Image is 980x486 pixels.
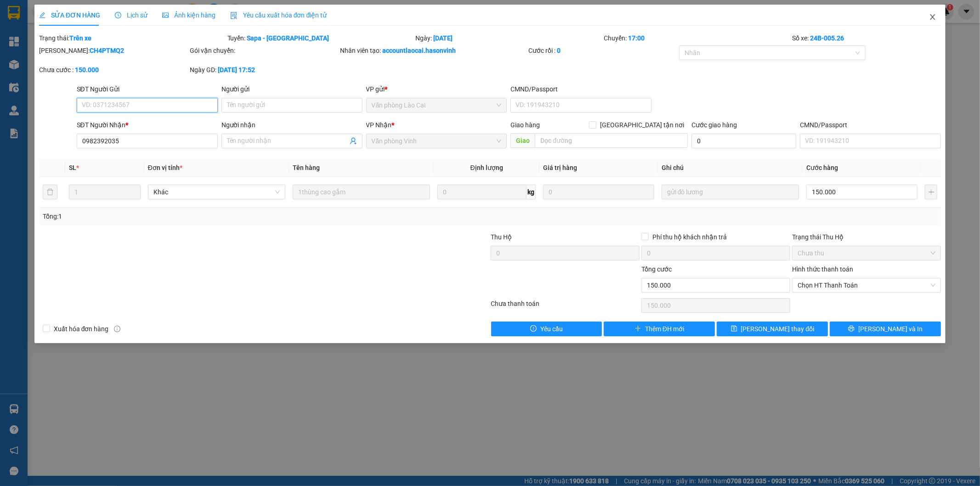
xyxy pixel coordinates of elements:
[350,137,357,145] span: user-add
[190,65,339,75] div: Ngày GD:
[491,233,512,241] span: Thu Hộ
[218,66,255,73] b: [DATE] 17:52
[641,266,672,273] span: Tổng cước
[604,322,715,336] button: plusThêm ĐH mới
[731,325,737,333] span: save
[115,11,147,19] span: Lịch sử
[798,246,935,260] span: Chưa thu
[90,47,124,54] b: CH4PTMQ2
[221,120,363,130] div: Người nhận
[691,121,737,129] label: Cước giao hàng
[77,120,218,130] div: SĐT Người Nhận
[510,133,535,148] span: Giao
[340,45,527,56] div: Nhân viên tạo:
[658,159,803,177] th: Ghi chú
[153,185,280,199] span: Khác
[830,322,941,336] button: printer[PERSON_NAME] và In
[39,11,100,19] span: SỬA ĐƠN HÀNG
[383,47,456,54] b: accountlaocai.hasonvinh
[366,121,392,129] span: VP Nhận
[230,12,238,19] img: icon
[50,324,113,334] span: Xuất hóa đơn hàng
[848,325,855,333] span: printer
[43,211,378,221] div: Tổng: 1
[791,33,942,43] div: Số xe:
[662,185,799,199] input: Ghi Chú
[806,164,838,171] span: Cước hàng
[293,185,430,199] input: VD: Bàn, Ghế
[649,232,731,242] span: Phí thu hộ khách nhận trả
[800,120,941,130] div: CMND/Passport
[43,185,57,199] button: delete
[490,299,641,315] div: Chưa thanh toán
[372,134,502,148] span: Văn phòng Vinh
[190,45,339,56] div: Gói vận chuyển:
[929,13,936,21] span: close
[792,266,853,273] label: Hình thức thanh toán
[741,324,815,334] span: [PERSON_NAME] thay đổi
[535,133,688,148] input: Dọc đường
[645,324,684,334] span: Thêm ĐH mới
[77,84,218,94] div: SĐT Người Gửi
[691,134,796,148] input: Cước giao hàng
[39,12,45,18] span: edit
[227,33,415,43] div: Tuyến:
[247,34,329,42] b: Sapa - [GEOGRAPHIC_DATA]
[366,84,507,94] div: VP gửi
[920,5,946,30] button: Close
[69,34,91,42] b: Trên xe
[162,11,215,19] span: Ảnh kiện hàng
[557,47,561,54] b: 0
[39,45,188,56] div: [PERSON_NAME]:
[372,98,502,112] span: Văn phòng Lào Cai
[717,322,828,336] button: save[PERSON_NAME] thay đổi
[925,185,937,199] button: plus
[543,164,577,171] span: Giá trị hàng
[415,33,603,43] div: Ngày:
[858,324,923,334] span: [PERSON_NAME] và In
[603,33,791,43] div: Chuyến:
[530,325,537,333] span: exclamation-circle
[810,34,844,42] b: 24B-005.26
[162,12,169,18] span: picture
[114,326,120,332] span: info-circle
[39,65,188,75] div: Chưa cước :
[510,121,540,129] span: Giao hàng
[38,33,227,43] div: Trạng thái:
[798,278,935,292] span: Chọn HT Thanh Toán
[543,185,654,199] input: 0
[148,164,182,171] span: Đơn vị tính
[510,84,651,94] div: CMND/Passport
[635,325,641,333] span: plus
[528,45,677,56] div: Cước rồi :
[434,34,453,42] b: [DATE]
[221,84,363,94] div: Người gửi
[596,120,688,130] span: [GEOGRAPHIC_DATA] tận nơi
[75,66,99,73] b: 150.000
[628,34,645,42] b: 17:00
[470,164,503,171] span: Định lượng
[230,11,327,19] span: Yêu cầu xuất hóa đơn điện tử
[491,322,602,336] button: exclamation-circleYêu cầu
[527,185,536,199] span: kg
[293,164,320,171] span: Tên hàng
[792,232,941,242] div: Trạng thái Thu Hộ
[540,324,563,334] span: Yêu cầu
[115,12,121,18] span: clock-circle
[69,164,76,171] span: SL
